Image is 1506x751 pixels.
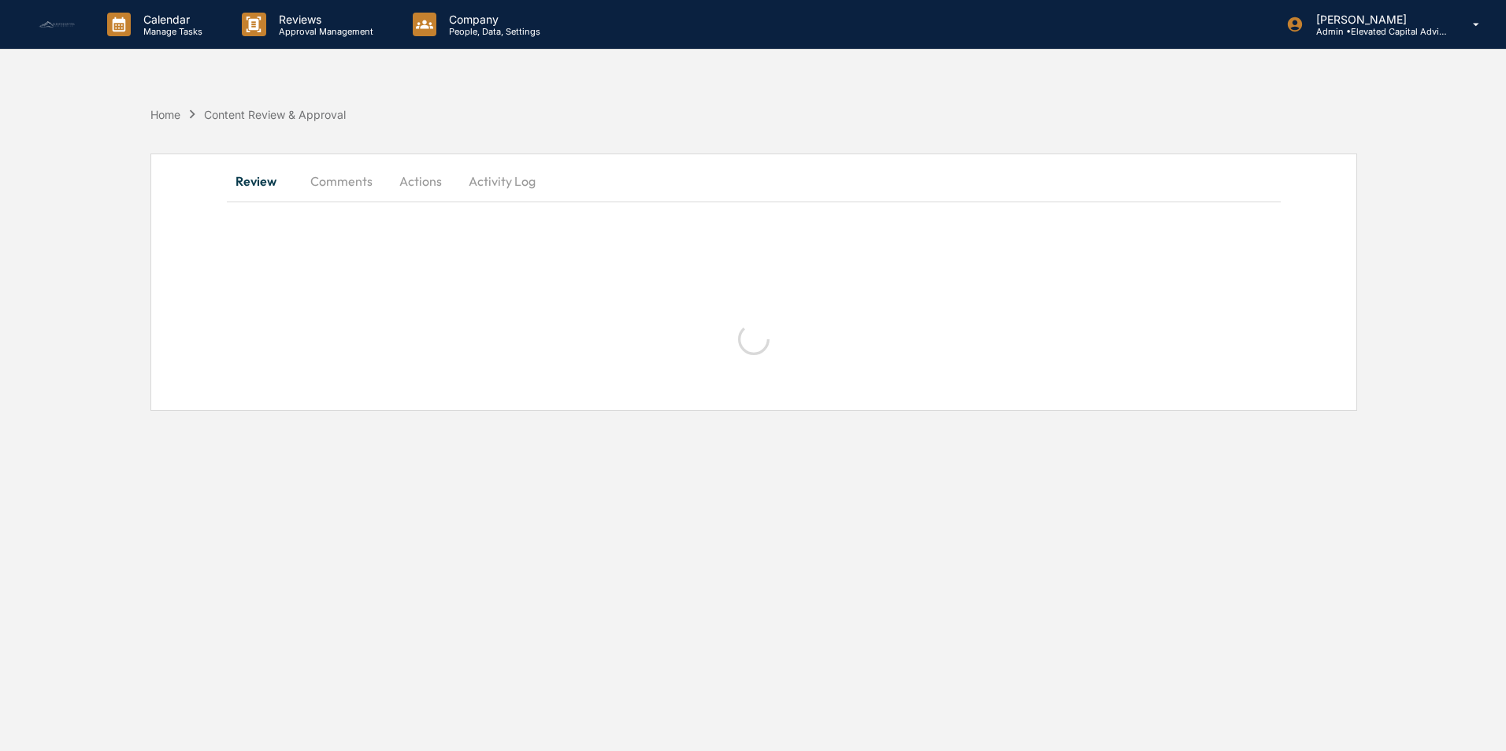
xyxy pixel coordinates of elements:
[436,26,548,37] p: People, Data, Settings
[131,13,210,26] p: Calendar
[227,162,1281,200] div: secondary tabs example
[266,26,381,37] p: Approval Management
[436,13,548,26] p: Company
[298,162,385,200] button: Comments
[385,162,456,200] button: Actions
[1304,26,1450,37] p: Admin • Elevated Capital Advisors
[227,162,298,200] button: Review
[204,108,346,121] div: Content Review & Approval
[266,13,381,26] p: Reviews
[150,108,180,121] div: Home
[131,26,210,37] p: Manage Tasks
[38,20,76,29] img: logo
[456,162,548,200] button: Activity Log
[1304,13,1450,26] p: [PERSON_NAME]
